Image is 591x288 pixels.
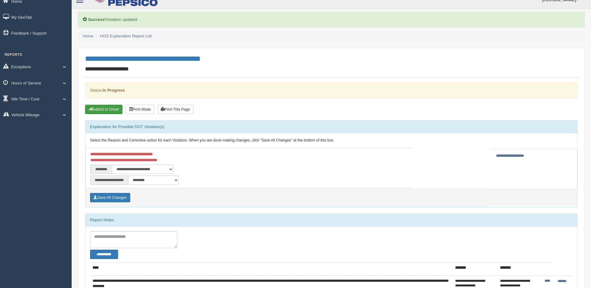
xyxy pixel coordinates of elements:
[102,88,125,93] strong: In Progress
[85,105,122,114] button: Submit To Driver
[85,121,577,133] div: Explanation for Possible DOT Violation(s)
[90,193,130,202] button: Save
[126,105,154,114] button: Print Mode
[90,250,118,259] button: Change Filter Options
[85,82,578,98] div: Status:
[85,133,577,148] div: Select the Reason and Corrective action for each Violation. When you are done making changes, cli...
[83,34,93,38] a: Home
[88,17,106,22] b: Success!
[157,105,193,114] button: Print This Page
[100,34,152,38] a: HOS Explanation Report List
[78,12,585,27] div: Violation updated.
[85,214,577,226] div: Report Notes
